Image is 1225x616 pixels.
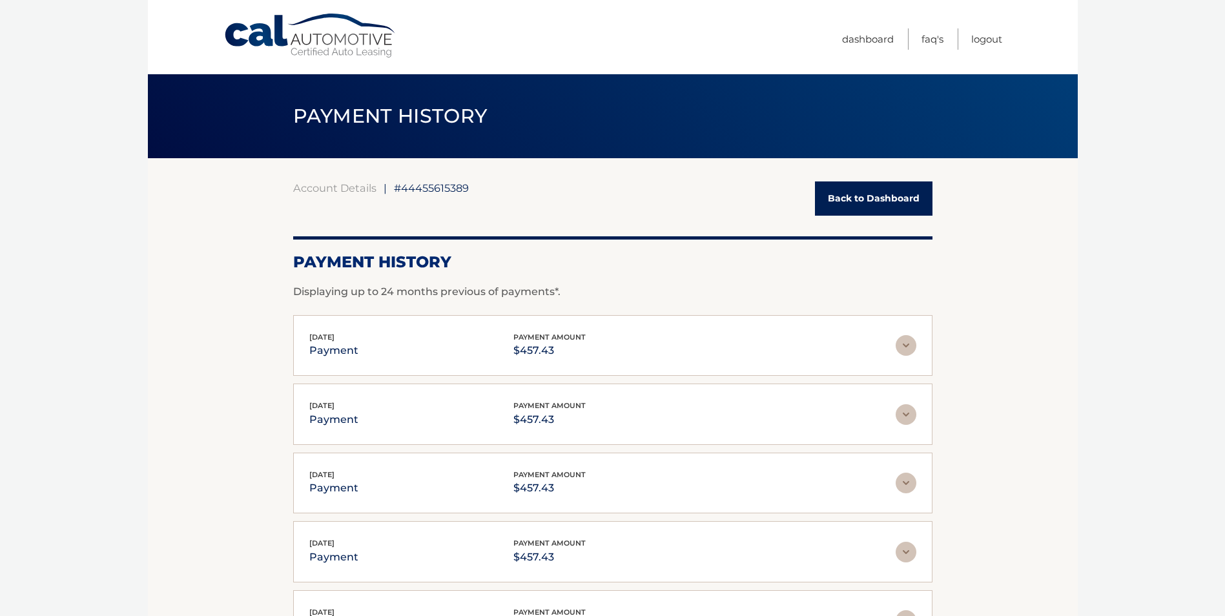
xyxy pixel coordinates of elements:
img: accordion-rest.svg [896,335,916,356]
a: Back to Dashboard [815,181,932,216]
p: $457.43 [513,479,586,497]
span: payment amount [513,333,586,342]
p: payment [309,479,358,497]
p: $457.43 [513,548,586,566]
span: payment amount [513,401,586,410]
span: payment amount [513,470,586,479]
img: accordion-rest.svg [896,473,916,493]
span: payment amount [513,539,586,548]
img: accordion-rest.svg [896,542,916,562]
a: Dashboard [842,28,894,50]
span: [DATE] [309,539,335,548]
span: | [384,181,387,194]
a: Account Details [293,181,376,194]
span: #44455615389 [394,181,469,194]
p: payment [309,342,358,360]
p: $457.43 [513,411,586,429]
span: [DATE] [309,333,335,342]
a: FAQ's [921,28,943,50]
a: Logout [971,28,1002,50]
span: [DATE] [309,470,335,479]
img: accordion-rest.svg [896,404,916,425]
span: PAYMENT HISTORY [293,104,488,128]
span: [DATE] [309,401,335,410]
a: Cal Automotive [223,13,398,59]
p: payment [309,548,358,566]
p: Displaying up to 24 months previous of payments*. [293,284,932,300]
h2: Payment History [293,252,932,272]
p: $457.43 [513,342,586,360]
p: payment [309,411,358,429]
